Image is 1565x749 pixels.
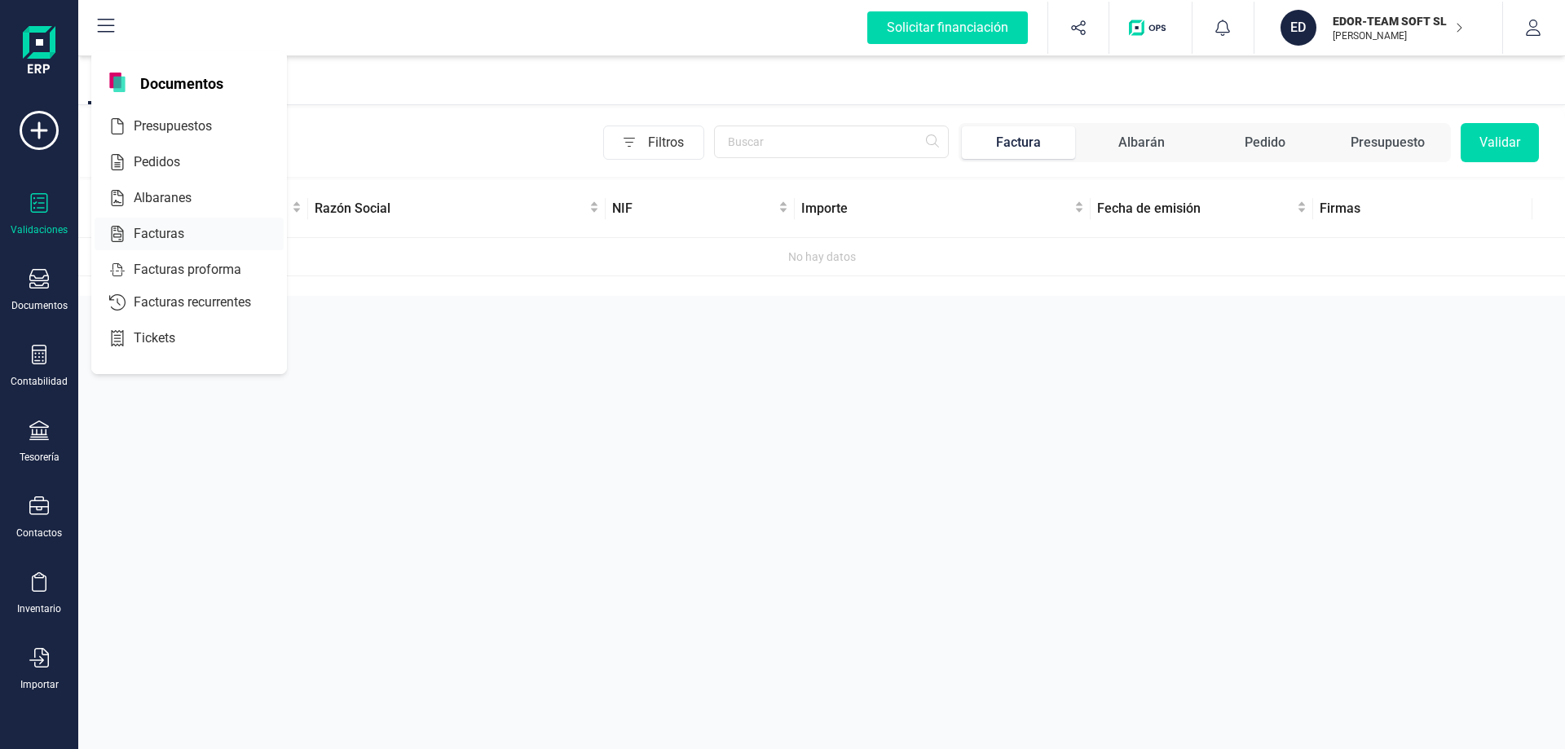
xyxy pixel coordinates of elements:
[1333,29,1463,42] p: [PERSON_NAME]
[603,126,704,160] button: Filtros
[127,188,221,208] span: Albaranes
[1313,180,1532,238] th: Firmas
[801,199,1070,218] span: Importe
[996,133,1041,152] div: Factura
[1245,133,1285,152] div: Pedido
[127,117,241,136] span: Presupuestos
[1281,10,1316,46] div: ED
[714,126,949,158] input: Buscar
[127,260,271,280] span: Facturas proforma
[11,223,68,236] div: Validaciones
[20,451,60,464] div: Tesorería
[1274,2,1483,54] button: EDEDOR-TEAM SOFT SL[PERSON_NAME]
[85,248,1558,266] div: No hay datos
[1129,20,1172,36] img: Logo de OPS
[867,11,1028,44] div: Solicitar financiación
[1097,199,1294,218] span: Fecha de emisión
[127,328,205,348] span: Tickets
[612,199,775,218] span: NIF
[1333,13,1463,29] p: EDOR-TEAM SOFT SL
[127,224,214,244] span: Facturas
[1461,123,1539,162] button: Validar
[127,293,280,312] span: Facturas recurrentes
[848,2,1047,54] button: Solicitar financiación
[11,375,68,388] div: Contabilidad
[11,299,68,312] div: Documentos
[1351,133,1425,152] div: Presupuesto
[16,527,62,540] div: Contactos
[315,199,586,218] span: Razón Social
[20,678,59,691] div: Importar
[1118,133,1165,152] div: Albarán
[127,152,209,172] span: Pedidos
[23,26,55,78] img: Logo Finanedi
[130,73,233,92] span: Documentos
[648,126,703,159] span: Filtros
[1119,2,1182,54] button: Logo de OPS
[17,602,61,615] div: Inventario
